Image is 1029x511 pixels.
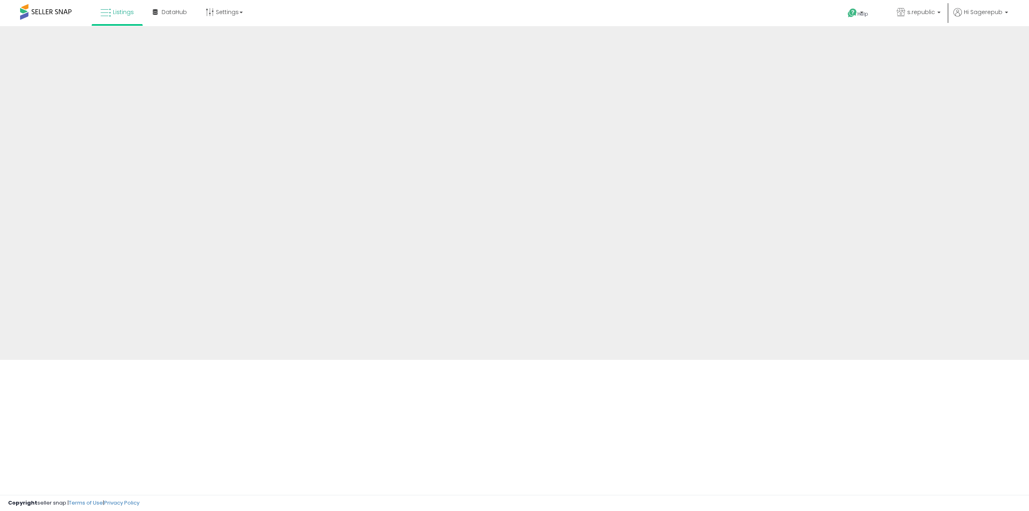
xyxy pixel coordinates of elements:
a: Hi Sagerepub [953,8,1008,26]
span: Listings [113,8,134,16]
a: Help [841,2,884,26]
i: Get Help [847,8,857,18]
span: Hi Sagerepub [964,8,1002,16]
span: DataHub [162,8,187,16]
span: s.republic [907,8,935,16]
span: Help [857,10,868,17]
